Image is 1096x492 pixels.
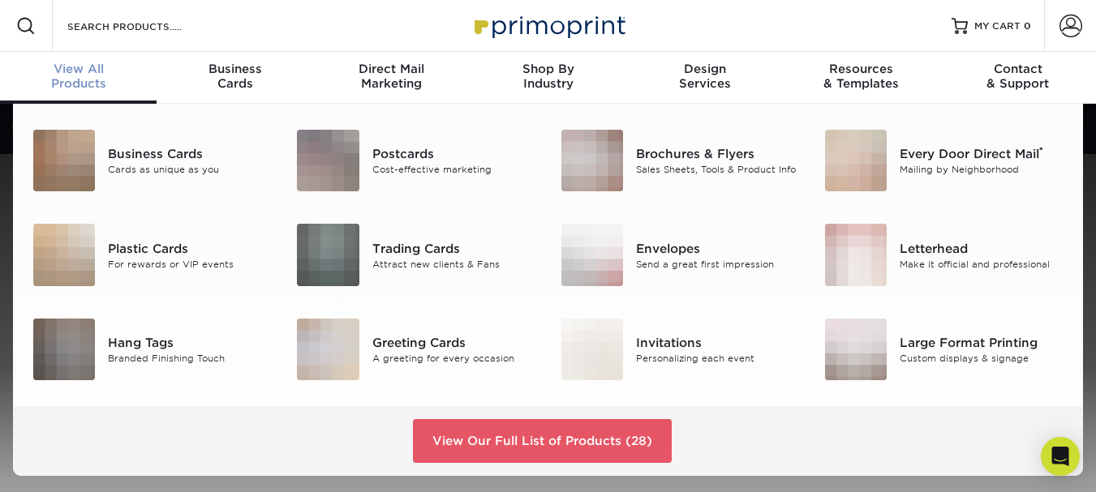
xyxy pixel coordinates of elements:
[939,62,1096,91] div: & Support
[108,239,272,257] div: Plastic Cards
[1041,437,1080,476] div: Open Intercom Messenger
[297,130,359,191] img: Postcards
[561,217,800,292] a: Envelopes Envelopes Send a great first impression
[372,239,536,257] div: Trading Cards
[900,352,1064,366] div: Custom displays & signage
[157,62,313,76] span: Business
[372,257,536,271] div: Attract new clients & Fans
[108,145,272,163] div: Business Cards
[313,62,470,91] div: Marketing
[296,312,535,387] a: Greeting Cards Greeting Cards A greeting for every occasion
[636,239,800,257] div: Envelopes
[108,257,272,271] div: For rewards or VIP events
[296,217,535,292] a: Trading Cards Trading Cards Attract new clients & Fans
[296,123,535,198] a: Postcards Postcards Cost-effective marketing
[372,144,536,162] div: Postcards
[372,352,536,366] div: A greeting for every occasion
[313,62,470,76] span: Direct Mail
[974,19,1021,33] span: MY CART
[108,352,272,366] div: Branded Finishing Touch
[939,52,1096,104] a: Contact& Support
[32,312,272,387] a: Hang Tags Hang Tags Branded Finishing Touch
[783,62,939,91] div: & Templates
[313,52,470,104] a: Direct MailMarketing
[636,334,800,352] div: Invitations
[467,8,630,43] img: Primoprint
[66,16,224,36] input: SEARCH PRODUCTS.....
[636,257,800,271] div: Send a great first impression
[32,217,272,292] a: Plastic Cards Plastic Cards For rewards or VIP events
[636,163,800,177] div: Sales Sheets, Tools & Product Info
[470,52,626,104] a: Shop ByIndustry
[297,319,359,380] img: Greeting Cards
[824,312,1064,387] a: Large Format Printing Large Format Printing Custom displays & signage
[157,52,313,104] a: BusinessCards
[372,334,536,352] div: Greeting Cards
[561,319,623,380] img: Invitations
[626,52,783,104] a: DesignServices
[561,123,800,198] a: Brochures & Flyers Brochures & Flyers Sales Sheets, Tools & Product Info
[824,123,1064,198] a: Every Door Direct Mail Every Door Direct Mail® Mailing by Neighborhood
[1039,144,1043,156] sup: ®
[470,62,626,76] span: Shop By
[33,224,95,285] img: Plastic Cards
[636,145,800,163] div: Brochures & Flyers
[900,145,1064,163] div: Every Door Direct Mail
[626,62,783,76] span: Design
[561,224,623,285] img: Envelopes
[626,62,783,91] div: Services
[900,334,1064,352] div: Large Format Printing
[900,163,1064,177] div: Mailing by Neighborhood
[1024,20,1031,32] span: 0
[900,239,1064,257] div: Letterhead
[32,123,272,198] a: Business Cards Business Cards Cards as unique as you
[636,352,800,366] div: Personalizing each event
[108,334,272,352] div: Hang Tags
[157,62,313,91] div: Cards
[561,130,623,191] img: Brochures & Flyers
[413,419,672,463] a: View Our Full List of Products (28)
[824,217,1064,292] a: Letterhead Letterhead Make it official and professional
[825,224,887,285] img: Letterhead
[561,312,800,387] a: Invitations Invitations Personalizing each event
[33,319,95,380] img: Hang Tags
[372,163,536,177] div: Cost-effective marketing
[297,224,359,285] img: Trading Cards
[470,62,626,91] div: Industry
[783,62,939,76] span: Resources
[900,257,1064,271] div: Make it official and professional
[783,52,939,104] a: Resources& Templates
[825,130,887,191] img: Every Door Direct Mail
[825,319,887,380] img: Large Format Printing
[33,130,95,191] img: Business Cards
[108,163,272,177] div: Cards as unique as you
[939,62,1096,76] span: Contact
